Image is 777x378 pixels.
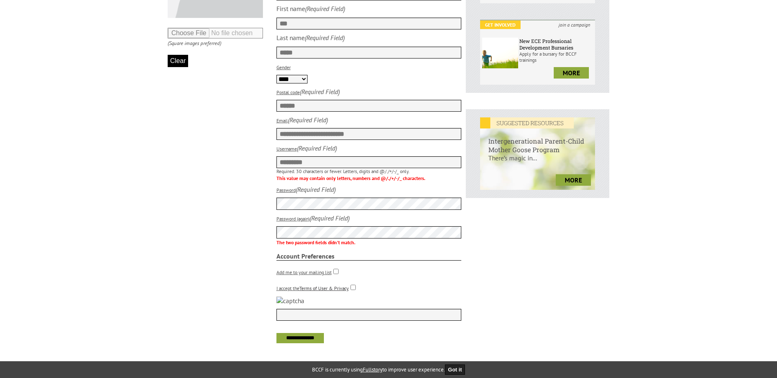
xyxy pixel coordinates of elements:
[276,216,310,222] label: Password (again)
[168,55,188,67] button: Clear
[276,117,288,124] label: Email
[288,116,328,124] i: (Required Field)
[554,20,595,29] i: join a campaign
[276,187,296,193] label: Password
[276,146,297,152] label: Username
[168,40,221,47] i: (Square images preferred)
[297,144,337,152] i: (Required Field)
[519,51,593,63] p: Apply for a bursary for BCCF trainings
[296,185,336,193] i: (Required Field)
[276,285,349,291] label: I accept the
[363,366,382,373] a: Fullstory
[480,154,595,170] p: There’s magic in...
[300,88,340,96] i: (Required Field)
[276,64,291,70] label: Gender
[305,4,345,13] i: (Required Field)
[276,34,305,42] div: Last name
[276,269,332,275] label: Add me to your mailing list
[519,38,593,51] h6: New ECE Professional Development Bursaries
[276,252,462,261] strong: Account Preferences
[556,174,591,186] a: more
[276,89,300,95] label: Postal code
[480,117,574,128] em: SUGGESTED RESOURCES
[480,20,521,29] em: Get Involved
[310,214,350,222] i: (Required Field)
[276,175,462,181] p: This value may contain only letters, numbers and @/./+/-/_ characters.
[276,239,462,245] p: The two password fields didn't match.
[480,128,595,154] h6: Intergenerational Parent-Child Mother Goose Program
[305,34,345,42] i: (Required Field)
[299,285,349,291] a: Terms of User & Privacy
[276,297,304,305] img: captcha
[445,364,465,375] button: Got it
[276,168,462,174] p: Required. 30 characters or fewer. Letters, digits and @/./+/-/_ only.
[554,67,589,79] a: more
[276,4,305,13] div: First name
